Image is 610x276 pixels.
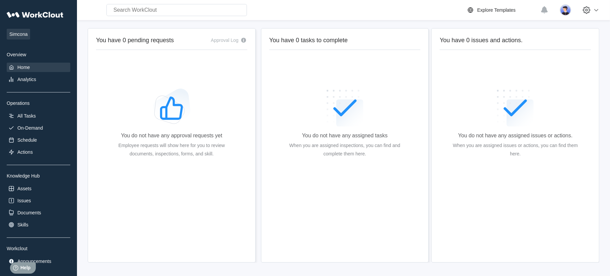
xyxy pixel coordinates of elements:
[269,37,421,44] h2: You have 0 tasks to complete
[121,133,222,139] div: You do not have any approval requests yet
[280,141,410,158] div: When you are assigned inspections, you can find and complete them here.
[17,113,36,119] div: All Tasks
[7,63,70,72] a: Home
[7,196,70,205] a: Issues
[7,147,70,157] a: Actions
[7,123,70,133] a: On-Demand
[17,149,33,155] div: Actions
[17,137,37,143] div: Schedule
[7,208,70,217] a: Documents
[7,111,70,121] a: All Tasks
[106,4,247,16] input: Search WorkClout
[7,257,70,266] a: Announcements
[7,29,30,40] span: Simcona
[458,133,573,139] div: You do not have any assigned issues or actions.
[211,38,239,43] div: Approval Log
[107,141,237,158] div: Employee requests will show here for you to review documents, inspections, forms, and skill.
[7,75,70,84] a: Analytics
[7,184,70,193] a: Assets
[17,186,31,191] div: Assets
[96,37,174,44] h2: You have 0 pending requests
[7,135,70,145] a: Schedule
[17,259,51,264] div: Announcements
[17,222,28,227] div: Skills
[17,198,31,203] div: Issues
[7,173,70,179] div: Knowledge Hub
[7,100,70,106] div: Operations
[477,7,516,13] div: Explore Templates
[7,246,70,251] div: Workclout
[7,52,70,57] div: Overview
[450,141,580,158] div: When you are assigned issues or actions, you can find them here.
[17,77,36,82] div: Analytics
[302,133,388,139] div: You do not have any assigned tasks
[440,37,591,44] h2: You have 0 issues and actions.
[466,6,537,14] a: Explore Templates
[17,65,30,70] div: Home
[17,210,41,215] div: Documents
[560,4,571,16] img: user-5.png
[7,220,70,229] a: Skills
[17,125,43,131] div: On-Demand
